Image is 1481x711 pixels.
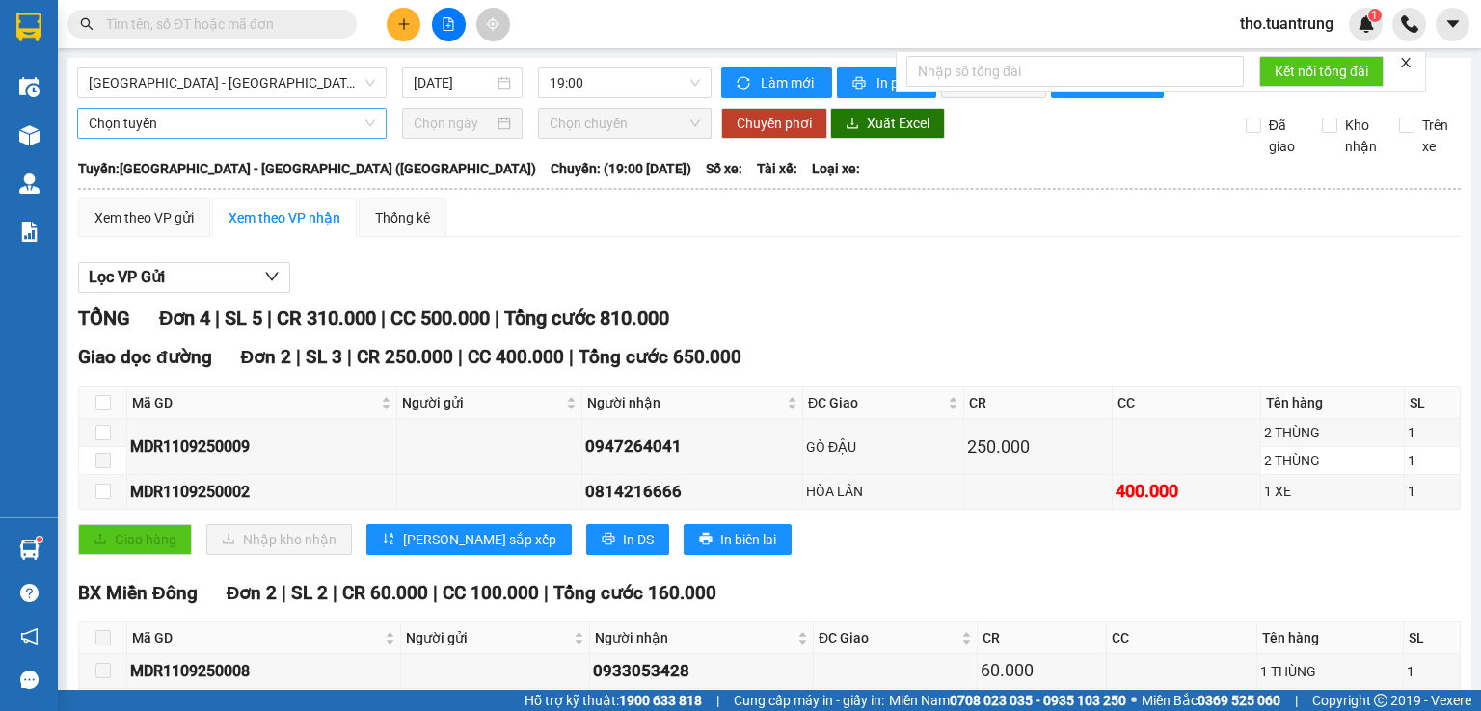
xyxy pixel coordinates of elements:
[846,117,859,132] span: download
[215,306,220,329] span: |
[1113,387,1261,419] th: CC
[468,346,564,368] span: CC 400.000
[819,627,957,648] span: ĐC Giao
[78,262,290,293] button: Lọc VP Gửi
[387,8,420,41] button: plus
[291,582,328,604] span: SL 2
[761,72,817,93] span: Làm mới
[78,346,212,368] span: Giao dọc đường
[585,434,799,460] div: 0947264041
[264,269,280,284] span: down
[375,207,430,228] div: Thống kê
[206,524,352,555] button: downloadNhập kho nhận
[20,671,39,689] span: message
[1259,56,1384,87] button: Kết nối tổng đài
[19,222,40,242] img: solution-icon
[16,13,41,41] img: logo-vxr
[282,582,286,604] span: |
[130,659,397,683] div: MDR1109250008
[964,387,1113,419] th: CR
[357,346,453,368] span: CR 250.000
[127,419,397,475] td: MDR1109250009
[721,108,827,139] button: Chuyển phơi
[89,68,375,97] span: Sài Gòn - Đắk Lắk (MT)
[1408,450,1457,471] div: 1
[458,346,463,368] span: |
[585,479,799,505] div: 0814216666
[495,306,499,329] span: |
[433,582,438,604] span: |
[89,109,375,138] span: Chọn tuyến
[587,392,783,413] span: Người nhận
[1371,9,1378,22] span: 1
[684,524,792,555] button: printerIn biên lai
[1404,622,1461,654] th: SL
[504,306,669,329] span: Tổng cước 810.000
[381,306,386,329] span: |
[721,67,832,98] button: syncLàm mới
[132,392,377,413] span: Mã GD
[699,532,713,547] span: printer
[1295,690,1298,711] span: |
[390,306,490,329] span: CC 500.000
[19,77,40,97] img: warehouse-icon
[277,306,376,329] span: CR 310.000
[950,693,1126,708] strong: 0708 023 035 - 0935 103 250
[1264,450,1402,471] div: 2 THÙNG
[227,582,278,604] span: Đơn 2
[78,306,130,329] span: TỔNG
[306,346,342,368] span: SL 3
[830,108,945,139] button: downloadXuất Excel
[19,125,40,145] img: warehouse-icon
[1407,661,1457,682] div: 1
[808,392,944,413] span: ĐC Giao
[406,627,569,648] span: Người gửi
[551,158,691,179] span: Chuyến: (19:00 [DATE])
[106,13,334,35] input: Tìm tên, số ĐT hoặc mã đơn
[876,72,921,93] span: In phơi
[806,481,960,502] div: HÒA LÂN
[906,56,1244,87] input: Nhập số tổng đài
[593,658,810,684] div: 0933053428
[78,161,536,176] b: Tuyến: [GEOGRAPHIC_DATA] - [GEOGRAPHIC_DATA] ([GEOGRAPHIC_DATA])
[225,306,262,329] span: SL 5
[296,346,301,368] span: |
[267,306,272,329] span: |
[414,72,493,93] input: 12/09/2025
[333,582,337,604] span: |
[806,436,960,458] div: GÒ ĐẬU
[382,532,395,547] span: sort-ascending
[1257,622,1404,654] th: Tên hàng
[366,524,572,555] button: sort-ascending[PERSON_NAME] sắp xếp
[94,207,194,228] div: Xem theo VP gửi
[852,76,869,92] span: printer
[981,657,1104,684] div: 60.000
[130,480,393,504] div: MDR1109250002
[602,532,615,547] span: printer
[1399,56,1413,69] span: close
[1107,622,1257,654] th: CC
[978,622,1108,654] th: CR
[1436,8,1469,41] button: caret-down
[553,582,716,604] span: Tổng cước 160.000
[812,158,860,179] span: Loại xe:
[544,582,549,604] span: |
[414,113,493,134] input: Chọn ngày
[78,524,192,555] button: uploadGiao hàng
[1198,693,1280,708] strong: 0369 525 060
[1260,661,1400,682] div: 1 THÙNG
[397,17,411,31] span: plus
[442,17,455,31] span: file-add
[20,584,39,602] span: question-circle
[706,158,742,179] span: Số xe:
[37,537,42,542] sup: 1
[623,529,654,550] span: In DS
[550,109,701,138] span: Chọn chuyến
[1408,481,1457,502] div: 1
[550,68,701,97] span: 19:00
[19,540,40,560] img: warehouse-icon
[1401,15,1418,33] img: phone-icon
[720,529,776,550] span: In biên lai
[1116,478,1257,505] div: 400.000
[127,475,397,509] td: MDR1109250002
